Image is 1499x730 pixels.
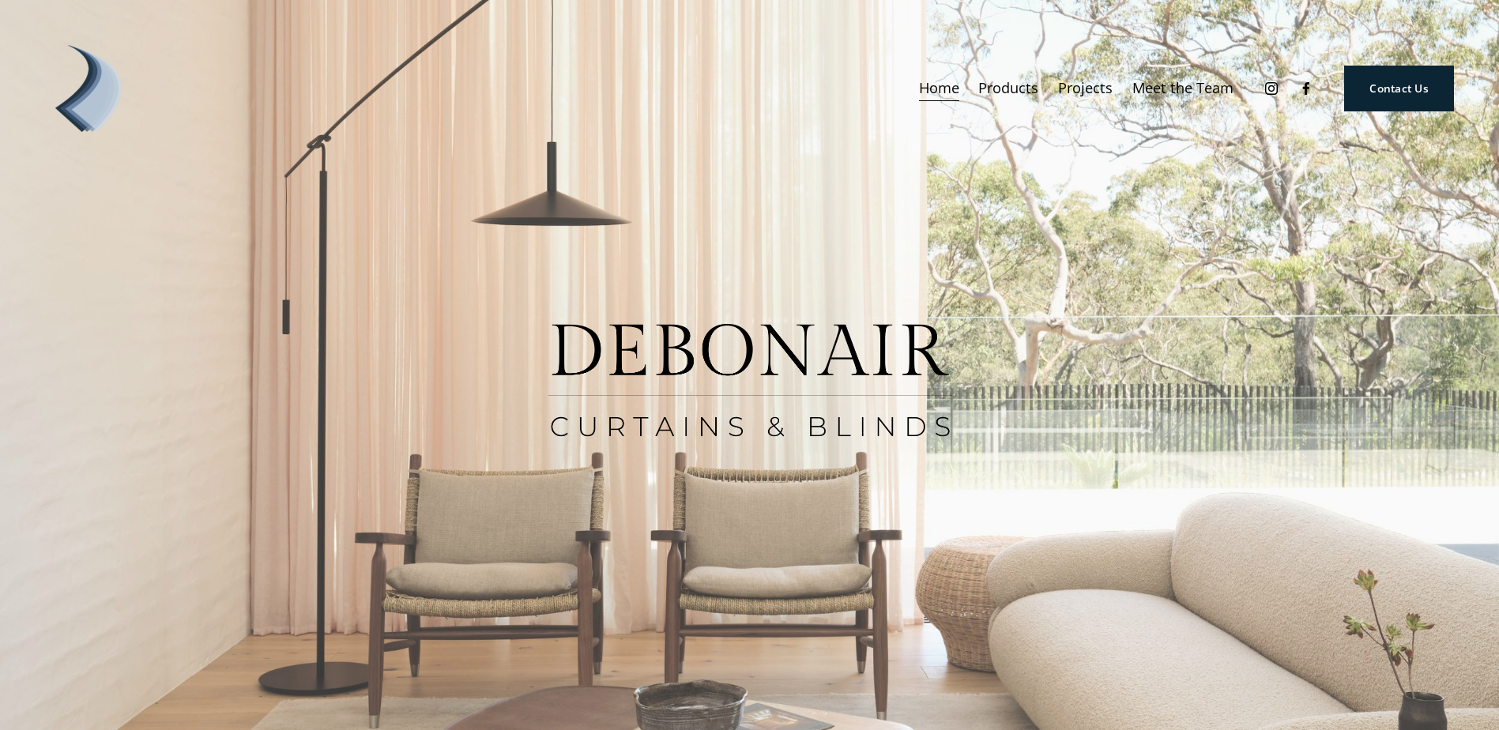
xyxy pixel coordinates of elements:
[978,74,1038,103] a: folder dropdown
[919,74,959,103] a: Home
[1058,74,1113,103] a: Projects
[1132,74,1233,103] a: Meet the Team
[1264,81,1279,96] a: Instagram
[1298,81,1314,96] a: Facebook
[1344,66,1454,111] a: Contact Us
[45,45,132,132] img: Debonair | Curtains, Blinds, Shutters &amp; Awnings
[978,75,1038,101] span: Products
